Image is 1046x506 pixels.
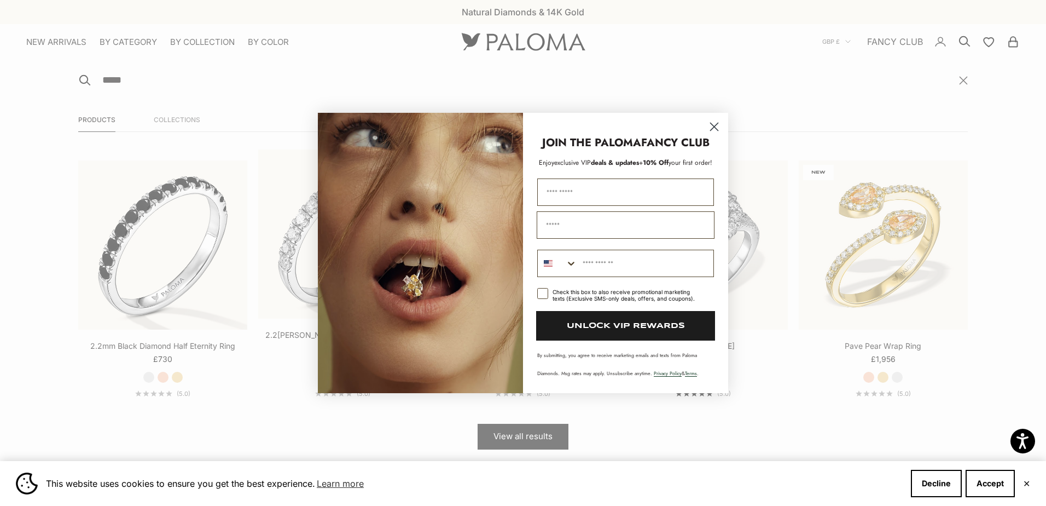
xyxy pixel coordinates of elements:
[966,470,1015,497] button: Accept
[16,473,38,495] img: Cookie banner
[654,370,699,377] span: & .
[539,158,554,168] span: Enjoy
[537,179,714,206] input: First Name
[318,113,523,393] img: Loading...
[536,311,715,341] button: UNLOCK VIP REWARDS
[553,289,701,302] div: Check this box to also receive promotional marketing texts (Exclusive SMS-only deals, offers, and...
[538,250,577,277] button: Search Countries
[654,370,682,377] a: Privacy Policy
[544,259,553,268] img: United States
[911,470,962,497] button: Decline
[542,135,641,151] strong: JOIN THE PALOMA
[641,135,710,151] strong: FANCY CLUB
[643,158,669,168] span: 10% Off
[639,158,712,168] span: + your first order!
[554,158,591,168] span: exclusive VIP
[1023,480,1030,487] button: Close
[46,475,902,492] span: This website uses cookies to ensure you get the best experience.
[537,352,714,377] p: By submitting, you agree to receive marketing emails and texts from Paloma Diamonds. Msg rates ma...
[577,250,713,277] input: Phone Number
[554,158,639,168] span: deals & updates
[705,117,724,136] button: Close dialog
[685,370,697,377] a: Terms
[537,211,714,239] input: Email
[315,475,365,492] a: Learn more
